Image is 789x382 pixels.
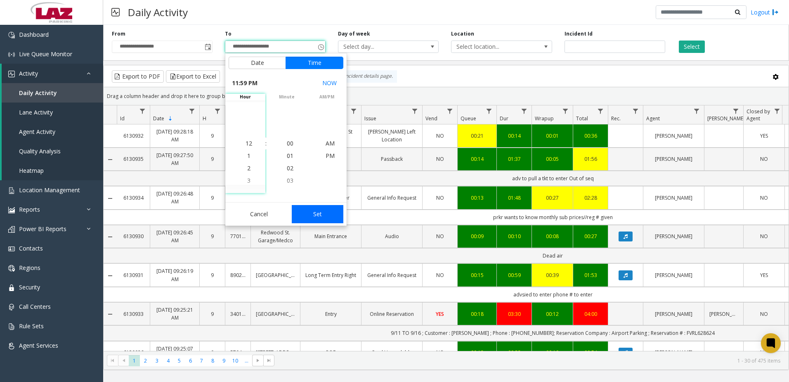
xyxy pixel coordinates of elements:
span: 00 [287,139,293,147]
span: Agent Activity [19,128,55,136]
a: [DATE] 09:25:21 AM [155,306,194,322]
span: Closed by Agent [746,108,770,122]
a: Collapse Details [104,195,117,202]
div: 01:48 [502,194,527,202]
a: Total Filter Menu [595,105,606,117]
a: 03:30 [502,310,527,318]
a: 01:37 [502,155,527,163]
span: NO [436,194,444,201]
a: 00:13 [463,194,491,202]
a: [PERSON_NAME] [648,271,699,279]
span: Quality Analysis [19,147,61,155]
a: Issue Filter Menu [409,105,420,117]
span: [PERSON_NAME] [707,115,745,122]
a: [DATE] 09:25:07 AM [155,345,194,361]
label: Day of week [338,30,370,38]
a: 00:21 [463,132,491,140]
a: Redwood St. Garage/Medco [256,229,295,244]
span: Page 7 [196,355,207,366]
a: Wrapup Filter Menu [560,105,571,117]
a: Collapse Details [104,311,117,318]
label: Location [451,30,474,38]
a: 04:00 [578,310,603,318]
span: Sortable [167,115,174,122]
img: 'icon' [8,32,15,38]
a: Queue Filter Menu [484,105,495,117]
a: 02:28 [578,194,603,202]
a: Parker Filter Menu [730,105,742,117]
a: 890207 [230,271,246,279]
a: Closed by Agent Filter Menu [772,105,783,117]
a: 6130933 [122,310,145,318]
a: 9 [205,155,220,163]
img: 'icon' [8,207,15,213]
button: Time tab [286,57,343,69]
a: 570433 [230,349,246,356]
div: 00:05 [537,155,568,163]
a: NO [428,271,452,279]
a: Card Unreadable [366,349,417,356]
button: Export to PDF [112,70,164,83]
span: Contacts [19,244,43,252]
a: [PERSON_NAME] [648,155,699,163]
span: Location Management [19,186,80,194]
a: YES [428,310,452,318]
a: Heatmap [2,161,103,180]
a: [DATE] 09:26:45 AM [155,229,194,244]
a: Lane Filter Menu [348,105,359,117]
div: 00:12 [463,349,491,356]
a: [PERSON_NAME] [709,310,738,318]
a: 00:09 [463,232,491,240]
a: [PERSON_NAME] [648,310,699,318]
a: 01:56 [578,155,603,163]
a: 6130930 [122,232,145,240]
span: 3 [247,177,250,184]
a: General Info Request [366,271,417,279]
a: 340154 [230,310,246,318]
span: Activity [19,69,38,77]
img: 'icon' [8,343,15,349]
span: Dashboard [19,31,49,38]
a: [PERSON_NAME] Left Location [366,128,417,143]
img: pageIcon [111,2,120,22]
img: 'icon' [8,51,15,58]
span: hour [225,94,265,100]
a: H Filter Menu [212,105,223,117]
span: Wrapup [535,115,554,122]
span: PM [326,152,335,160]
h3: Daily Activity [124,2,192,22]
a: Passback [366,155,417,163]
a: 00:08 [537,232,568,240]
span: 2 [247,164,250,172]
span: 11:59 PM [232,77,257,89]
a: NO [749,194,780,202]
span: Page 10 [230,355,241,366]
a: General Info Request [366,194,417,202]
a: 00:14 [463,155,491,163]
span: NO [760,194,768,201]
a: 9 [205,271,220,279]
span: Toggle popup [316,41,325,53]
a: 00:39 [537,271,568,279]
span: YES [760,272,768,279]
button: Select now [319,76,340,91]
a: Lane Activity [2,103,103,122]
a: Collapse Details [104,156,117,163]
a: NO [749,232,780,240]
span: AM [326,139,335,147]
a: 9 [205,349,220,356]
div: 00:10 [537,349,568,356]
span: AM/PM [307,94,347,100]
span: NO [760,349,768,356]
img: 'icon' [8,323,15,330]
span: 12 [246,139,252,147]
span: Page 4 [163,355,174,366]
div: 00:01 [537,132,568,140]
a: 00:15 [463,271,491,279]
span: Go to the next page [255,357,261,364]
a: [PERSON_NAME] [648,232,699,240]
